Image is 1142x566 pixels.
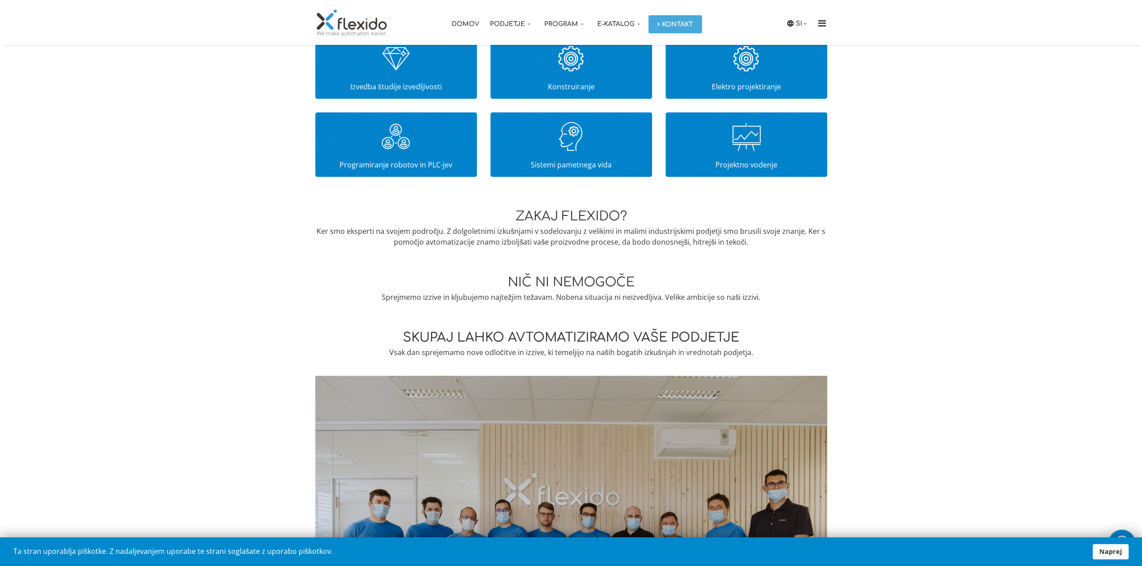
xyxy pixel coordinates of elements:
h2: NIČ NI NEMOGOČE [315,276,827,290]
p: Projektno vodenje [668,159,825,170]
h2: ZAKAJ FLEXIDO? [315,210,827,224]
img: Sistemi pametnega vida [544,114,597,159]
p: Konstruiranje [493,81,650,92]
i: Menu [815,19,829,28]
a: Naprej [1093,544,1129,559]
p: Programiranje robotov in PLC-jev [317,159,475,170]
img: whatsapp_icon_white.svg [1113,534,1131,551]
p: Sprejmemo izzive in kljubujemo najtežjim težavam. Nobena situacija ni neizvedljiva. Velike ambici... [315,292,827,303]
img: Elektro projektiranje [719,36,772,81]
img: icon-laguage.svg [786,19,794,27]
p: Ker smo eksperti na svojem področju. Z dolgoletnimi izkušnjami v sodelovanju z velikimi in malimi... [315,226,827,247]
h2: Skupaj lahko avtomatiziramo vaše podjetje [315,331,827,345]
p: Elektro projektiranje [668,81,825,92]
img: Konstruiranje [544,36,597,81]
img: Flexido, d.o.o. [315,9,389,36]
img: Programiranje robotov in PLC-jev [369,114,422,159]
a: SI [796,18,809,28]
img: Izvedba študije izvedljivosti [369,36,422,81]
p: Vsak dan sprejemamo nove odločitve in izzive, ki temeljijo na naših bogatih izkušnjah in vrednota... [315,347,827,358]
a: Kontakt [648,15,702,33]
p: Izvedba študije izvedljivosti [317,81,475,92]
img: Projektno vodenje [719,114,772,159]
p: Sistemi pametnega vida [493,159,650,170]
